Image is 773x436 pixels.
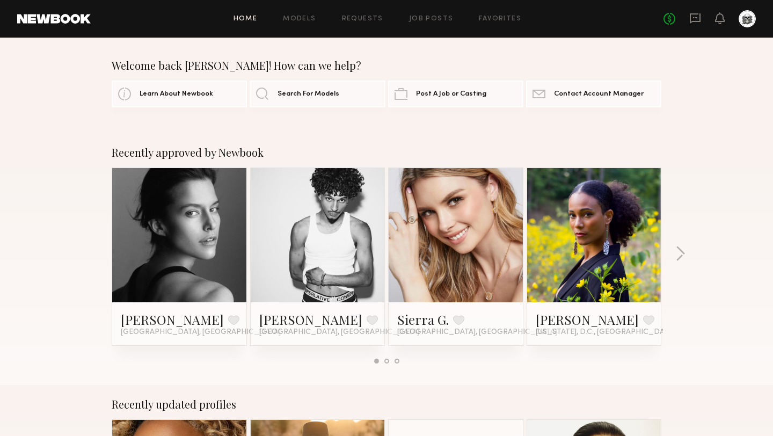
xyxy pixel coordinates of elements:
span: Search For Models [278,91,339,98]
span: [US_STATE], D.C., [GEOGRAPHIC_DATA] [536,328,675,337]
a: [PERSON_NAME] [536,311,639,328]
div: Recently approved by Newbook [112,146,661,159]
span: [GEOGRAPHIC_DATA], [GEOGRAPHIC_DATA] [121,328,281,337]
span: [GEOGRAPHIC_DATA], [GEOGRAPHIC_DATA] [397,328,557,337]
span: Contact Account Manager [554,91,644,98]
a: Post A Job or Casting [388,81,523,107]
a: Search For Models [250,81,385,107]
div: Recently updated profiles [112,398,661,411]
a: Favorites [479,16,521,23]
a: [PERSON_NAME] [259,311,362,328]
span: [GEOGRAPHIC_DATA], [GEOGRAPHIC_DATA] [259,328,419,337]
a: Models [283,16,316,23]
div: Welcome back [PERSON_NAME]! How can we help? [112,59,661,72]
a: Sierra G. [397,311,449,328]
a: Home [234,16,258,23]
a: [PERSON_NAME] [121,311,224,328]
a: Learn About Newbook [112,81,247,107]
span: Post A Job or Casting [416,91,486,98]
a: Job Posts [409,16,454,23]
a: Contact Account Manager [526,81,661,107]
a: Requests [342,16,383,23]
span: Learn About Newbook [140,91,213,98]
